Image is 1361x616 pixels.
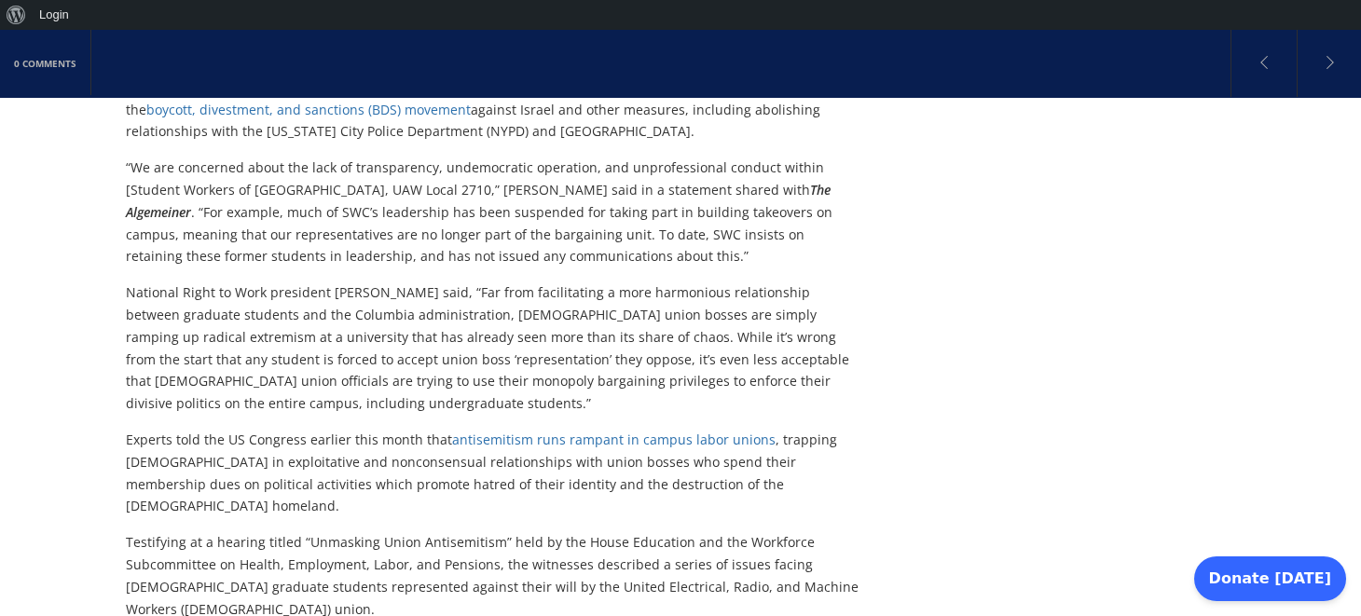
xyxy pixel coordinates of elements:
a: boycott, divestment, and sanctions (BDS) movement [146,101,471,118]
p: Experts told the US Congress earlier this month that , trapping [DEMOGRAPHIC_DATA] in exploitativ... [126,429,865,517]
a: antisemitism runs rampant in campus labor unions [452,431,776,448]
em: The Algemeiner [126,181,831,221]
p: National Right to Work president [PERSON_NAME] said, “Far from facilitating a more harmonious rel... [126,281,865,415]
p: At [GEOGRAPHIC_DATA], this issue has manifested in UAW’s unrelenting effort to inveigle school of... [126,76,865,143]
p: “We are concerned about the lack of transparency, undemocratic operation, and unprofessional cond... [126,157,865,267]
